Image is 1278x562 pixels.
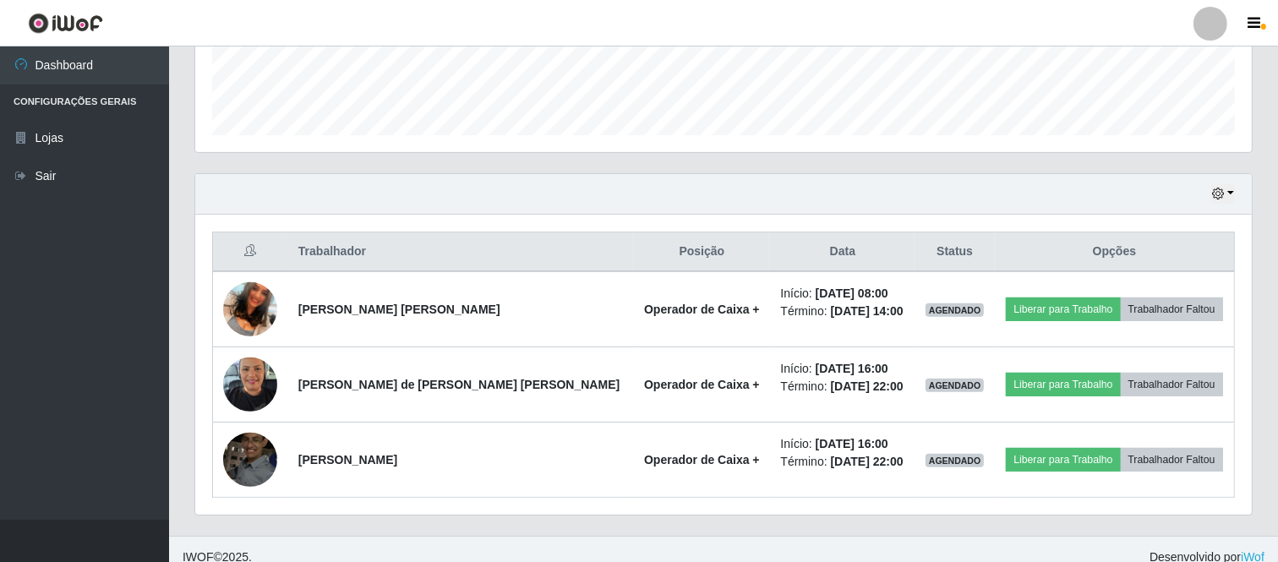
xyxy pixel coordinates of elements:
time: [DATE] 16:00 [816,362,888,375]
th: Posição [633,232,770,272]
strong: [PERSON_NAME] [298,453,397,467]
button: Liberar para Trabalho [1006,448,1120,472]
th: Data [770,232,915,272]
button: Liberar para Trabalho [1006,297,1120,321]
img: 1725909093018.jpeg [223,348,277,420]
time: [DATE] 08:00 [816,286,888,300]
time: [DATE] 16:00 [816,437,888,450]
strong: Operador de Caixa + [644,453,760,467]
button: Liberar para Trabalho [1006,373,1120,396]
li: Início: [780,360,904,378]
button: Trabalhador Faltou [1121,297,1223,321]
li: Término: [780,378,904,396]
li: Término: [780,303,904,320]
th: Trabalhador [288,232,633,272]
time: [DATE] 22:00 [831,379,904,393]
th: Opções [995,232,1235,272]
span: AGENDADO [926,303,985,317]
strong: [PERSON_NAME] [PERSON_NAME] [298,303,500,316]
button: Trabalhador Faltou [1121,373,1223,396]
span: AGENDADO [926,379,985,392]
img: 1655477118165.jpeg [223,423,277,495]
strong: Operador de Caixa + [644,303,760,316]
li: Início: [780,285,904,303]
img: 1704989686512.jpeg [223,261,277,357]
time: [DATE] 14:00 [831,304,904,318]
img: CoreUI Logo [28,13,103,34]
li: Término: [780,453,904,471]
span: AGENDADO [926,454,985,467]
strong: Operador de Caixa + [644,378,760,391]
strong: [PERSON_NAME] de [PERSON_NAME] [PERSON_NAME] [298,378,620,391]
li: Início: [780,435,904,453]
button: Trabalhador Faltou [1121,448,1223,472]
time: [DATE] 22:00 [831,455,904,468]
th: Status [915,232,995,272]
